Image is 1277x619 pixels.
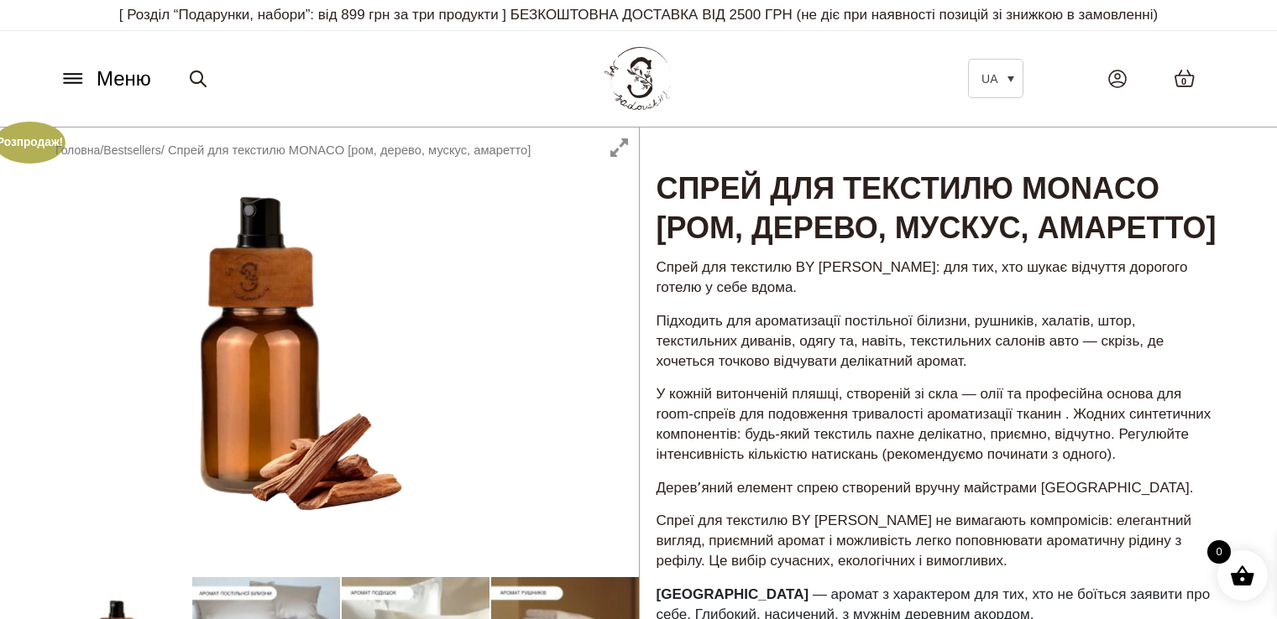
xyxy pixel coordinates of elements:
[640,127,1236,250] h1: Спрей для текстилю MONACO [ром, дерево, мускус, амаретто]
[103,143,160,157] a: Bestsellers
[657,478,1219,498] p: Деревʼяний елемент спрею створений вручну майстрами [GEOGRAPHIC_DATA].
[657,511,1219,570] p: Спреї для текстилю BY [PERSON_NAME] не вимагають компромісів: елегантний вигляд, приємний аромат ...
[657,311,1219,371] p: Підходить для ароматизації постільної білизни, рушників, халатів, штор, текстильних диванів, одяг...
[55,63,156,95] button: Меню
[1207,540,1231,564] span: 0
[657,384,1219,464] p: У кожній витонченій пляшці, створеній зі скла — олії та професійна основа для room-спреїв для под...
[1157,52,1212,105] a: 0
[97,64,151,94] span: Меню
[657,586,809,602] strong: [GEOGRAPHIC_DATA]
[968,59,1023,98] a: UA
[55,141,531,159] nav: Breadcrumb
[604,47,672,110] img: BY SADOVSKIY
[657,257,1219,298] p: Спрей для текстилю BY [PERSON_NAME]: для тих, хто шукає відчуття дорогого готелю у себе вдома.
[981,72,997,86] span: UA
[1181,75,1186,89] span: 0
[55,143,100,157] a: Головна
